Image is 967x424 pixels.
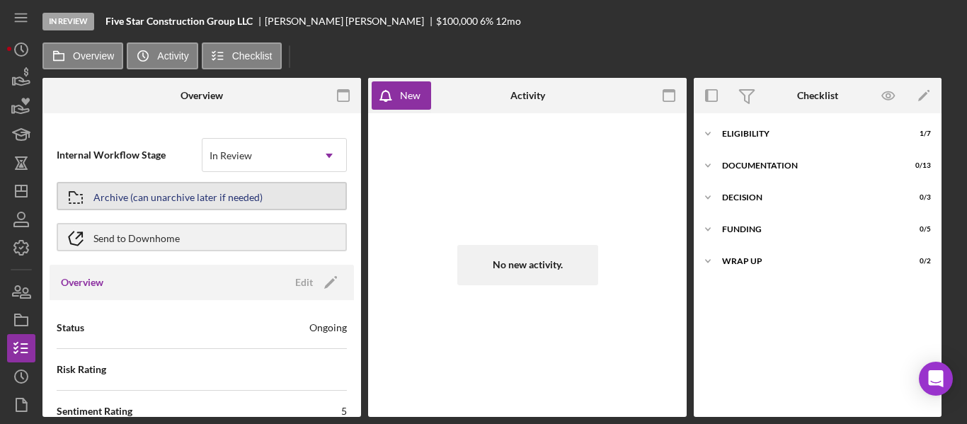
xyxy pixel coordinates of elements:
[287,272,343,293] button: Edit
[57,404,132,418] span: Sentiment Rating
[42,42,123,69] button: Overview
[722,225,896,234] div: Funding
[905,161,931,170] div: 0 / 13
[905,257,931,265] div: 0 / 2
[232,50,273,62] label: Checklist
[57,223,347,251] button: Send to Downhome
[372,81,431,110] button: New
[722,257,896,265] div: Wrap up
[341,404,347,418] div: 5
[181,90,223,101] div: Overview
[73,50,114,62] label: Overview
[57,148,202,162] span: Internal Workflow Stage
[309,321,347,335] div: Ongoing
[496,16,521,27] div: 12 mo
[436,15,478,27] span: $100,000
[57,182,347,210] button: Archive (can unarchive later if needed)
[905,225,931,234] div: 0 / 5
[57,362,106,377] span: Risk Rating
[905,130,931,138] div: 1 / 7
[722,161,896,170] div: Documentation
[105,16,253,27] b: Five Star Construction Group LLC
[265,16,436,27] div: [PERSON_NAME] [PERSON_NAME]
[210,150,252,161] div: In Review
[57,321,84,335] span: Status
[42,13,94,30] div: In Review
[202,42,282,69] button: Checklist
[722,130,896,138] div: Eligibility
[400,81,420,110] div: New
[157,50,188,62] label: Activity
[457,245,598,285] div: No new activity.
[510,90,545,101] div: Activity
[905,193,931,202] div: 0 / 3
[919,362,953,396] div: Open Intercom Messenger
[295,272,313,293] div: Edit
[61,275,103,290] h3: Overview
[93,183,263,209] div: Archive (can unarchive later if needed)
[93,224,180,250] div: Send to Downhome
[722,193,896,202] div: Decision
[480,16,493,27] div: 6 %
[127,42,198,69] button: Activity
[797,90,838,101] div: Checklist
